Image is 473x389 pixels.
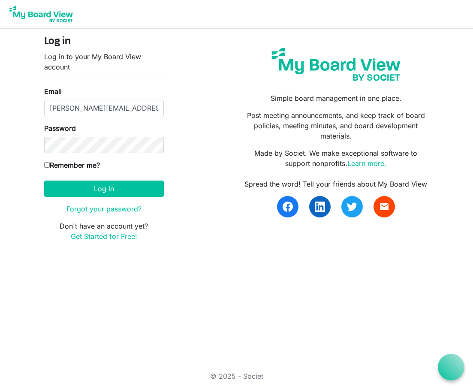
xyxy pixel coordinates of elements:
img: twitter.svg [347,202,357,212]
img: my-board-view-societ.svg [266,42,406,86]
p: Post meeting announcements, and keep track of board policies, meeting minutes, and board developm... [243,110,429,141]
a: Learn more. [347,159,386,168]
div: Spread the word! Tell your friends about My Board View [243,179,429,189]
p: Made by Societ. We make exceptional software to support nonprofits. [243,148,429,169]
label: Remember me? [44,160,100,170]
span: email [379,202,389,212]
button: Log in [44,181,164,197]
img: linkedin.svg [315,202,325,212]
a: Forgot your password? [66,205,142,213]
p: Don't have an account yet? [44,221,164,241]
p: Simple board management in one place. [243,93,429,103]
a: © 2025 - Societ [210,372,263,380]
h4: Log in [44,36,164,48]
img: facebook.svg [283,202,293,212]
label: Email [44,86,62,96]
label: Password [44,123,76,133]
img: My Board View Logo [7,3,75,25]
a: Get Started for Free! [71,232,137,241]
p: Log in to your My Board View account [44,51,164,72]
a: email [374,196,395,217]
input: Remember me? [44,162,50,168]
